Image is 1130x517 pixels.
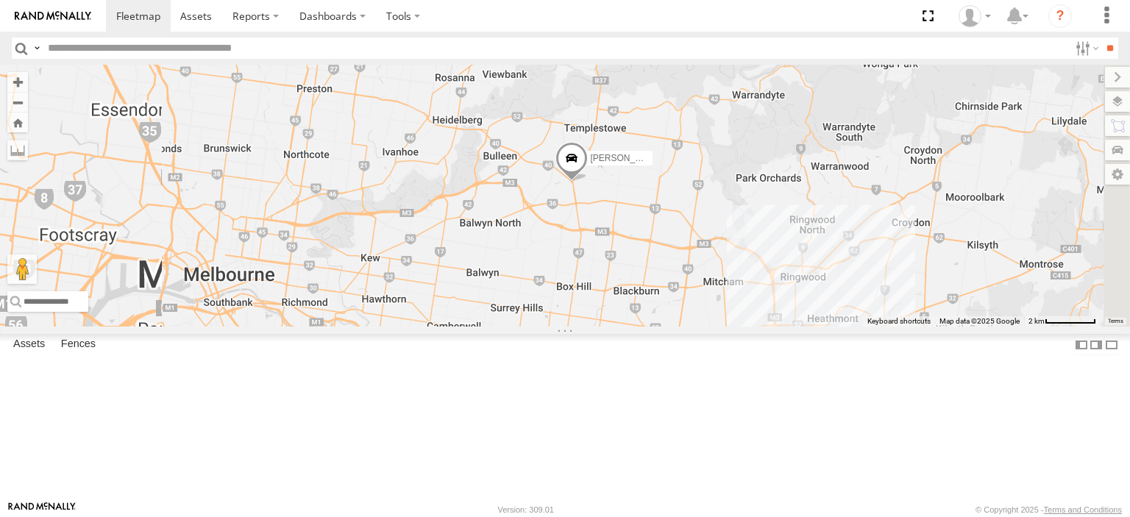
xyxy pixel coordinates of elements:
[591,153,664,163] span: [PERSON_NAME]
[498,505,554,514] div: Version: 309.01
[1089,334,1104,355] label: Dock Summary Table to the Right
[953,5,996,27] div: Shaun Desmond
[1044,505,1122,514] a: Terms and Conditions
[7,140,28,160] label: Measure
[867,316,931,327] button: Keyboard shortcuts
[1104,334,1119,355] label: Hide Summary Table
[976,505,1122,514] div: © Copyright 2025 -
[1105,164,1130,185] label: Map Settings
[1070,38,1101,59] label: Search Filter Options
[1024,316,1101,327] button: Map Scale: 2 km per 66 pixels
[7,92,28,113] button: Zoom out
[1074,334,1089,355] label: Dock Summary Table to the Left
[15,11,91,21] img: rand-logo.svg
[939,317,1020,325] span: Map data ©2025 Google
[7,72,28,92] button: Zoom in
[1028,317,1045,325] span: 2 km
[1048,4,1072,28] i: ?
[7,254,37,284] button: Drag Pegman onto the map to open Street View
[1108,318,1123,324] a: Terms (opens in new tab)
[6,335,52,355] label: Assets
[54,335,103,355] label: Fences
[31,38,43,59] label: Search Query
[8,502,76,517] a: Visit our Website
[7,113,28,132] button: Zoom Home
